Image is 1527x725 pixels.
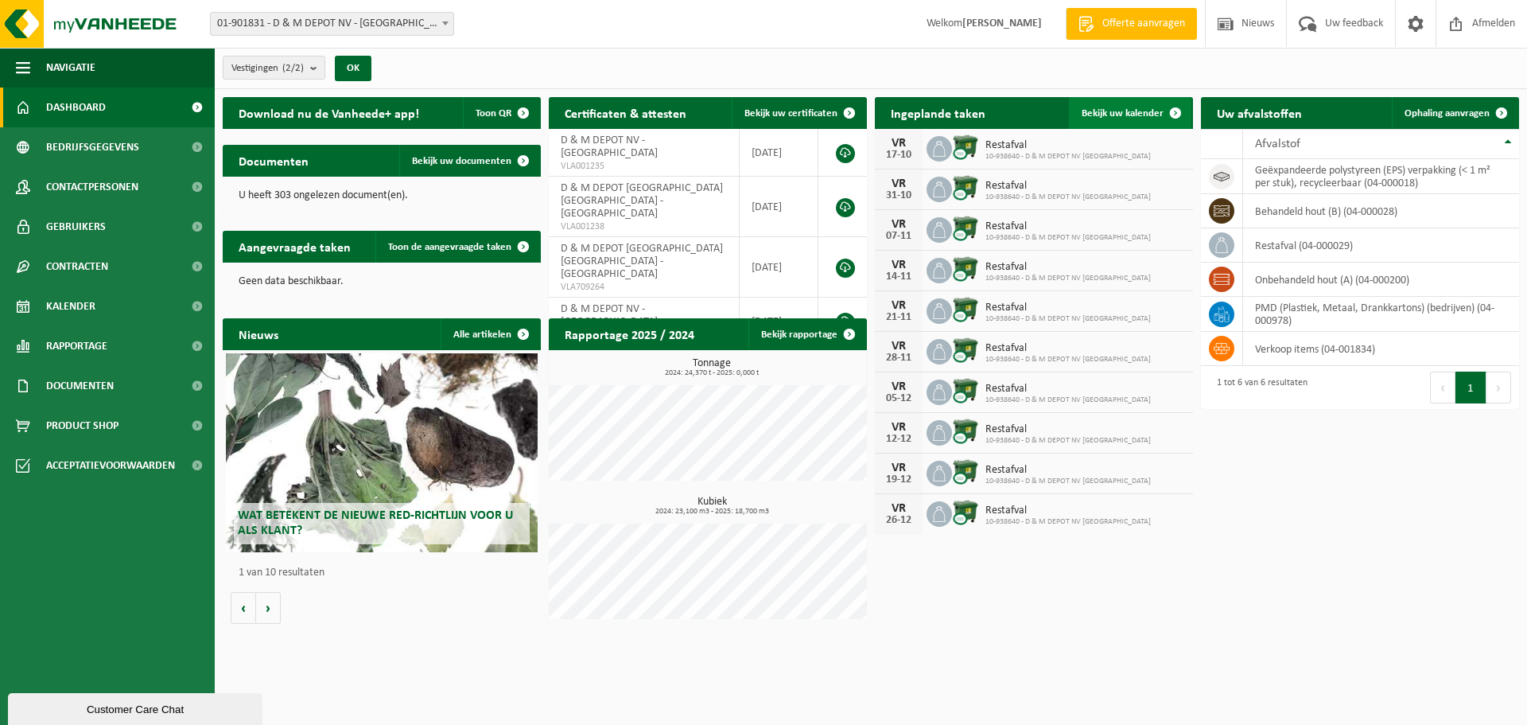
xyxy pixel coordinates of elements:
span: Restafval [985,180,1151,193]
td: [DATE] [740,129,818,177]
a: Toon de aangevraagde taken [375,231,539,263]
div: 28-11 [883,353,915,364]
div: VR [883,421,915,434]
span: Restafval [985,302,1151,314]
td: onbehandeld hout (A) (04-000200) [1243,263,1519,297]
span: Restafval [985,464,1151,477]
span: Ophaling aanvragen [1405,108,1490,119]
span: 10-938640 - D & M DEPOT NV [GEOGRAPHIC_DATA] [985,477,1151,486]
span: Restafval [985,505,1151,517]
a: Bekijk uw documenten [399,145,539,177]
a: Wat betekent de nieuwe RED-richtlijn voor u als klant? [226,353,538,552]
span: Contracten [46,247,108,286]
div: VR [883,218,915,231]
span: 2024: 23,100 m3 - 2025: 18,700 m3 [557,508,867,516]
span: Afvalstof [1255,138,1300,150]
span: D & M DEPOT [GEOGRAPHIC_DATA] [GEOGRAPHIC_DATA] - [GEOGRAPHIC_DATA] [561,243,723,280]
span: Toon QR [476,108,511,119]
div: 07-11 [883,231,915,242]
a: Bekijk uw kalender [1069,97,1191,129]
div: 26-12 [883,515,915,526]
td: verkoop items (04-001834) [1243,332,1519,366]
span: 10-938640 - D & M DEPOT NV [GEOGRAPHIC_DATA] [985,396,1151,405]
h2: Uw afvalstoffen [1201,97,1318,128]
div: VR [883,462,915,474]
span: Restafval [985,342,1151,355]
div: 1 tot 6 van 6 resultaten [1209,370,1307,405]
span: 10-938640 - D & M DEPOT NV [GEOGRAPHIC_DATA] [985,517,1151,527]
span: Kalender [46,286,95,326]
span: Restafval [985,220,1151,233]
span: Restafval [985,139,1151,152]
a: Alle artikelen [441,318,539,350]
h2: Rapportage 2025 / 2024 [549,318,710,349]
img: WB-1100-CU [952,296,979,323]
p: U heeft 303 ongelezen document(en). [239,190,525,201]
span: D & M DEPOT NV - [GEOGRAPHIC_DATA] [561,303,658,328]
h3: Kubiek [557,497,867,516]
span: Navigatie [46,48,95,88]
td: restafval (04-000029) [1243,228,1519,263]
span: Offerte aanvragen [1098,16,1189,32]
span: D & M DEPOT NV - [GEOGRAPHIC_DATA] [561,134,658,159]
span: 10-938640 - D & M DEPOT NV [GEOGRAPHIC_DATA] [985,233,1151,243]
div: VR [883,259,915,271]
div: VR [883,137,915,150]
button: Previous [1430,372,1455,403]
button: Next [1486,372,1511,403]
span: Bekijk uw documenten [412,156,511,166]
img: WB-1100-CU [952,337,979,364]
div: VR [883,340,915,353]
button: Vorige [231,592,256,624]
span: VLA709264 [561,281,727,294]
span: 01-901831 - D & M DEPOT NV - AARTSELAAR [211,13,453,35]
a: Offerte aanvragen [1066,8,1197,40]
span: Documenten [46,366,114,406]
span: 10-938640 - D & M DEPOT NV [GEOGRAPHIC_DATA] [985,152,1151,162]
span: Restafval [985,383,1151,396]
span: Vestigingen [231,57,304,80]
h2: Aangevraagde taken [223,231,367,262]
h2: Nieuws [223,318,294,349]
td: [DATE] [740,298,818,345]
span: 01-901831 - D & M DEPOT NV - AARTSELAAR [210,12,454,36]
span: VLA001238 [561,220,727,233]
img: WB-1100-CU [952,458,979,485]
button: 1 [1455,372,1486,403]
img: WB-1100-CU [952,134,979,161]
h3: Tonnage [557,358,867,377]
div: 19-12 [883,474,915,485]
td: behandeld hout (B) (04-000028) [1243,194,1519,228]
img: WB-1100-CU [952,418,979,445]
div: 05-12 [883,393,915,404]
div: 17-10 [883,150,915,161]
h2: Ingeplande taken [875,97,1001,128]
span: 10-938640 - D & M DEPOT NV [GEOGRAPHIC_DATA] [985,193,1151,202]
count: (2/2) [282,63,304,73]
button: Volgende [256,592,281,624]
img: WB-1100-CU [952,215,979,242]
img: WB-1100-CU [952,174,979,201]
span: Toon de aangevraagde taken [388,242,511,252]
span: VLA001235 [561,160,727,173]
img: WB-1100-CU [952,377,979,404]
button: Toon QR [463,97,539,129]
span: Wat betekent de nieuwe RED-richtlijn voor u als klant? [238,509,513,537]
span: Dashboard [46,88,106,127]
p: 1 van 10 resultaten [239,567,533,579]
h2: Certificaten & attesten [549,97,702,128]
img: WB-1100-CU [952,499,979,526]
span: Restafval [985,423,1151,436]
img: WB-1100-CU [952,255,979,283]
p: Geen data beschikbaar. [239,276,525,287]
span: 10-938640 - D & M DEPOT NV [GEOGRAPHIC_DATA] [985,314,1151,324]
span: Rapportage [46,326,107,366]
td: [DATE] [740,177,818,237]
span: Gebruikers [46,207,106,247]
div: VR [883,299,915,312]
strong: [PERSON_NAME] [962,18,1042,29]
button: Vestigingen(2/2) [223,56,325,80]
td: [DATE] [740,237,818,298]
span: D & M DEPOT [GEOGRAPHIC_DATA] [GEOGRAPHIC_DATA] - [GEOGRAPHIC_DATA] [561,182,723,220]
